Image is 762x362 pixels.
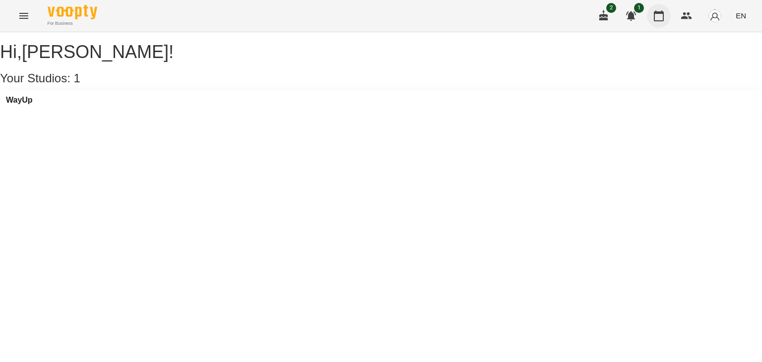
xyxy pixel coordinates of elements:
span: 1 [74,71,80,85]
span: 1 [634,3,644,13]
img: avatar_s.png [708,9,722,23]
span: EN [736,10,746,21]
span: 2 [606,3,616,13]
button: Menu [12,4,36,28]
img: Voopty Logo [48,5,97,19]
a: WayUp [6,96,33,105]
span: For Business [48,20,97,27]
button: EN [732,6,750,25]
